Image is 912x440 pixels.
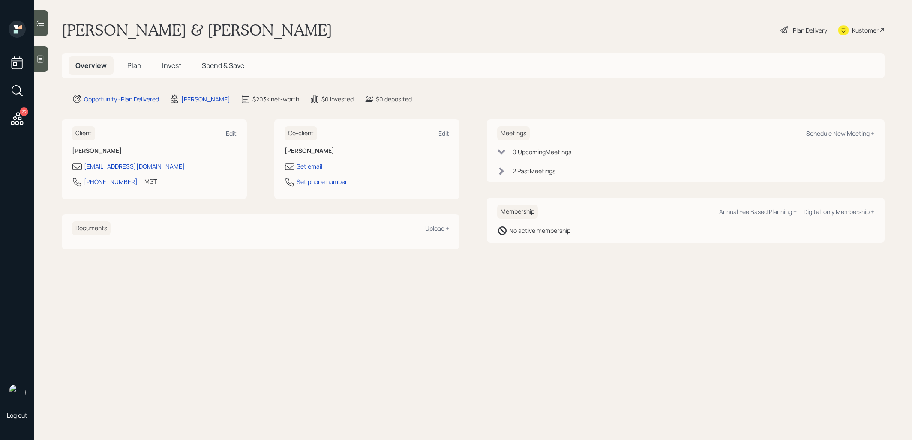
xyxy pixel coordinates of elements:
div: Set email [297,162,322,171]
h6: [PERSON_NAME] [72,147,237,155]
h6: Client [72,126,95,140]
div: 22 [20,107,28,116]
div: Log out [7,411,27,419]
div: [PERSON_NAME] [181,95,230,104]
h6: Meetings [497,126,530,140]
div: 0 Upcoming Meeting s [513,147,571,156]
div: Set phone number [297,177,347,186]
div: Edit [226,129,237,137]
h6: Documents [72,221,111,235]
h1: [PERSON_NAME] & [PERSON_NAME] [62,21,332,39]
div: Plan Delivery [793,26,827,35]
div: Upload + [425,224,449,232]
div: Edit [438,129,449,137]
div: Digital-only Membership + [804,208,874,216]
span: Plan [127,61,141,70]
div: $0 deposited [376,95,412,104]
div: [PHONE_NUMBER] [84,177,138,186]
h6: Co-client [285,126,317,140]
div: $203k net-worth [252,95,299,104]
h6: [PERSON_NAME] [285,147,449,155]
div: [EMAIL_ADDRESS][DOMAIN_NAME] [84,162,185,171]
div: Annual Fee Based Planning + [719,208,797,216]
div: Kustomer [852,26,879,35]
h6: Membership [497,205,538,219]
span: Invest [162,61,181,70]
div: No active membership [509,226,570,235]
div: Opportunity · Plan Delivered [84,95,159,104]
span: Spend & Save [202,61,244,70]
div: 2 Past Meeting s [513,166,555,175]
div: MST [144,177,157,186]
div: $0 invested [321,95,354,104]
img: treva-nostdahl-headshot.png [9,384,26,401]
span: Overview [75,61,107,70]
div: Schedule New Meeting + [806,129,874,137]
